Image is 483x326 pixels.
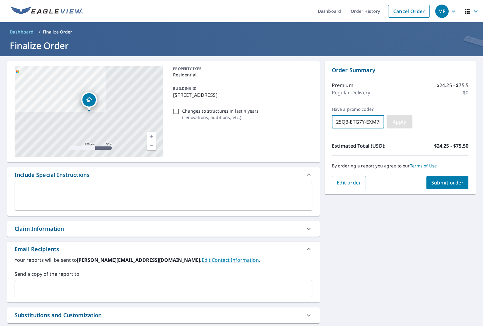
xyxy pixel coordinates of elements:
[410,163,437,169] a: Terms of Use
[388,5,430,18] a: Cancel Order
[7,27,476,37] nav: breadcrumb
[426,176,469,189] button: Submit order
[182,114,259,121] p: ( renovations, additions, etc. )
[77,257,202,263] b: [PERSON_NAME][EMAIL_ADDRESS][DOMAIN_NAME].
[202,257,260,263] a: EditContactInfo
[337,179,361,186] span: Edit order
[7,307,320,323] div: Substitutions and Customization
[387,115,412,128] button: Apply
[173,91,310,99] p: [STREET_ADDRESS]
[7,221,320,237] div: Claim Information
[332,107,384,112] label: Have a promo code?
[7,27,36,37] a: Dashboard
[173,72,310,78] p: Residential
[10,29,34,35] span: Dashboard
[15,245,59,253] div: Email Recipients
[15,311,102,319] div: Substitutions and Customization
[391,118,408,125] span: Apply
[39,28,40,36] li: /
[431,179,464,186] span: Submit order
[147,132,156,141] a: Current Level 17, Zoom In
[15,225,64,233] div: Claim Information
[437,82,468,89] p: $24.25 - $75.5
[15,270,312,278] label: Send a copy of the report to:
[332,66,468,74] p: Order Summary
[435,5,449,18] div: MF
[332,176,366,189] button: Edit order
[434,142,468,149] p: $24.25 - $75.50
[332,82,353,89] p: Premium
[7,242,320,256] div: Email Recipients
[173,66,310,72] p: PROPERTY TYPE
[7,39,476,52] h1: Finalize Order
[332,89,370,96] p: Regular Delivery
[43,29,72,35] p: Finalize Order
[81,92,97,111] div: Dropped pin, building 1, Residential property, 47A Shore Rd Glen Cove, NY 11542
[11,7,83,16] img: EV Logo
[332,142,400,149] p: Estimated Total (USD):
[15,171,89,179] div: Include Special Instructions
[332,163,468,169] p: By ordering a report you agree to our
[15,256,312,264] label: Your reports will be sent to
[463,89,468,96] p: $0
[7,167,320,182] div: Include Special Instructions
[173,86,196,91] p: BUILDING ID
[182,108,259,114] p: Changes to structures in last 4 years
[147,141,156,150] a: Current Level 17, Zoom Out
